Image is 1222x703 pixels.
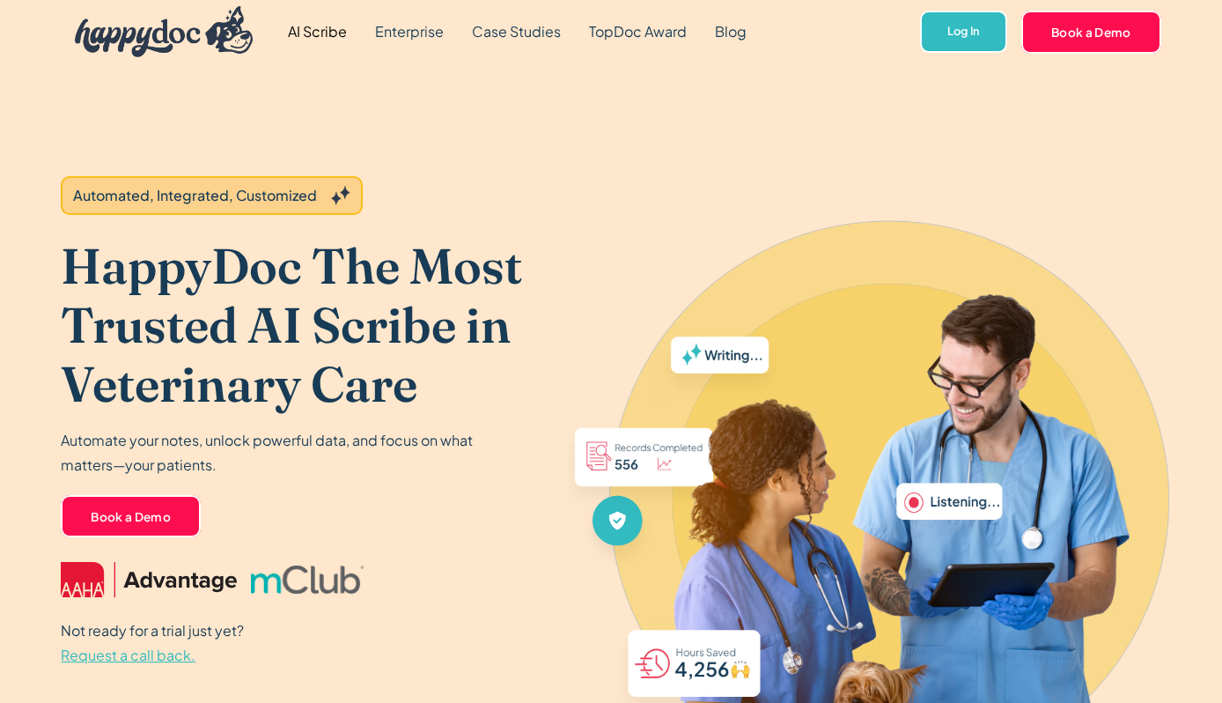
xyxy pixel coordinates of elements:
[920,11,1007,54] a: Log In
[251,566,364,594] img: mclub logo
[61,2,253,62] a: home
[61,646,195,664] span: Request a call back.
[61,495,201,537] a: Book a Demo
[61,428,483,477] p: Automate your notes, unlock powerful data, and focus on what matters—your patients.
[61,562,237,597] img: AAHA Advantage logo
[1021,11,1161,53] a: Book a Demo
[331,186,350,205] img: Grey sparkles.
[75,6,253,57] img: HappyDoc Logo: A happy dog with his ear up, listening.
[61,618,244,668] p: Not ready for a trial just yet?
[73,185,317,206] div: Automated, Integrated, Customized
[61,236,556,414] h1: HappyDoc The Most Trusted AI Scribe in Veterinary Care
